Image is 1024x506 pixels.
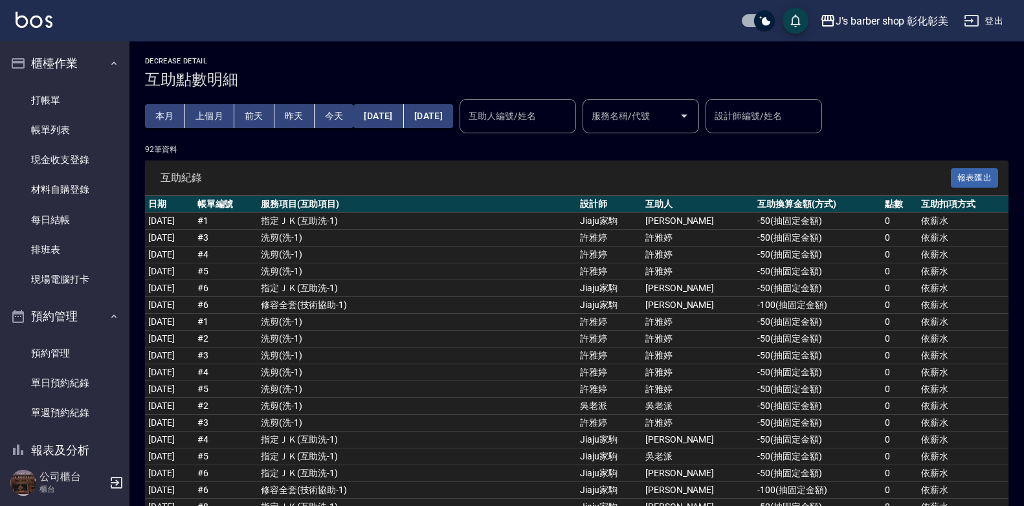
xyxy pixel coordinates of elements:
td: 許雅婷 [642,314,755,331]
td: 洗剪 ( 洗-1 ) [258,314,577,331]
td: # 4 [194,247,258,263]
td: 許雅婷 [642,347,755,364]
td: 依薪水 [918,263,1008,280]
td: 指定ＪＫ ( 互助洗-1 ) [258,465,577,482]
td: [DATE] [145,448,194,465]
img: Logo [16,12,52,28]
td: [PERSON_NAME] [642,213,755,230]
td: -50 ( 抽固定金額 ) [754,247,881,263]
button: 昨天 [274,104,315,128]
a: 單週預約紀錄 [5,398,124,428]
button: Open [674,105,695,126]
h3: 互助點數明細 [145,71,1008,89]
td: 依薪水 [918,364,1008,381]
td: 0 [882,448,918,465]
td: # 3 [194,415,258,432]
td: [DATE] [145,297,194,314]
td: 許雅婷 [577,415,642,432]
td: -50 ( 抽固定金額 ) [754,347,881,364]
td: [PERSON_NAME] [642,280,755,297]
td: -50 ( 抽固定金額 ) [754,432,881,448]
p: 櫃台 [39,483,106,495]
td: 依薪水 [918,381,1008,398]
td: 許雅婷 [577,247,642,263]
div: J’s barber shop 彰化彰美 [836,13,948,29]
td: [DATE] [145,280,194,297]
td: 0 [882,482,918,499]
td: [PERSON_NAME] [642,432,755,448]
td: # 6 [194,280,258,297]
th: 日期 [145,196,194,213]
td: 許雅婷 [642,381,755,398]
td: -50 ( 抽固定金額 ) [754,465,881,482]
td: 指定ＪＫ ( 互助洗-1 ) [258,448,577,465]
th: 服務項目(互助項目) [258,196,577,213]
td: Jiaju家駒 [577,448,642,465]
td: [DATE] [145,263,194,280]
td: # 5 [194,263,258,280]
td: 依薪水 [918,230,1008,247]
td: 洗剪 ( 洗-1 ) [258,230,577,247]
td: # 5 [194,381,258,398]
button: J’s barber shop 彰化彰美 [815,8,953,34]
td: -50 ( 抽固定金額 ) [754,280,881,297]
td: [DATE] [145,230,194,247]
td: 依薪水 [918,398,1008,415]
p: 92 筆資料 [145,144,1008,155]
td: [PERSON_NAME] [642,297,755,314]
td: Jiaju家駒 [577,432,642,448]
a: 現金收支登錄 [5,145,124,175]
td: -50 ( 抽固定金額 ) [754,364,881,381]
td: 0 [882,465,918,482]
button: 上個月 [185,104,234,128]
td: -50 ( 抽固定金額 ) [754,381,881,398]
td: 洗剪 ( 洗-1 ) [258,347,577,364]
td: -50 ( 抽固定金額 ) [754,263,881,280]
td: 0 [882,415,918,432]
td: [PERSON_NAME] [642,465,755,482]
td: 洗剪 ( 洗-1 ) [258,331,577,347]
td: Jiaju家駒 [577,213,642,230]
td: # 2 [194,331,258,347]
td: -100 ( 抽固定金額 ) [754,482,881,499]
button: [DATE] [404,104,453,128]
td: 許雅婷 [642,230,755,247]
td: 吳老派 [577,398,642,415]
td: 依薪水 [918,432,1008,448]
td: 依薪水 [918,448,1008,465]
button: 登出 [959,9,1008,33]
td: 許雅婷 [577,314,642,331]
h2: Decrease Detail [145,57,1008,65]
td: 吳老派 [642,398,755,415]
td: # 3 [194,347,258,364]
h5: 公司櫃台 [39,470,106,483]
td: 依薪水 [918,331,1008,347]
td: 0 [882,398,918,415]
td: -50 ( 抽固定金額 ) [754,230,881,247]
td: [DATE] [145,247,194,263]
td: [DATE] [145,213,194,230]
td: 0 [882,331,918,347]
td: 0 [882,280,918,297]
td: 依薪水 [918,213,1008,230]
td: 指定ＪＫ ( 互助洗-1 ) [258,432,577,448]
td: [PERSON_NAME] [642,482,755,499]
td: 指定ＪＫ ( 互助洗-1 ) [258,213,577,230]
td: 許雅婷 [642,247,755,263]
td: 0 [882,432,918,448]
td: 依薪水 [918,247,1008,263]
td: 許雅婷 [577,230,642,247]
td: 許雅婷 [577,364,642,381]
td: 0 [882,230,918,247]
td: 許雅婷 [577,347,642,364]
td: # 3 [194,230,258,247]
td: 指定ＪＫ ( 互助洗-1 ) [258,280,577,297]
td: # 5 [194,448,258,465]
td: 修容全套 ( 技術協助-1 ) [258,297,577,314]
td: [DATE] [145,364,194,381]
td: Jiaju家駒 [577,280,642,297]
td: 洗剪 ( 洗-1 ) [258,364,577,381]
a: 打帳單 [5,85,124,115]
td: 依薪水 [918,465,1008,482]
button: 櫃檯作業 [5,47,124,80]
